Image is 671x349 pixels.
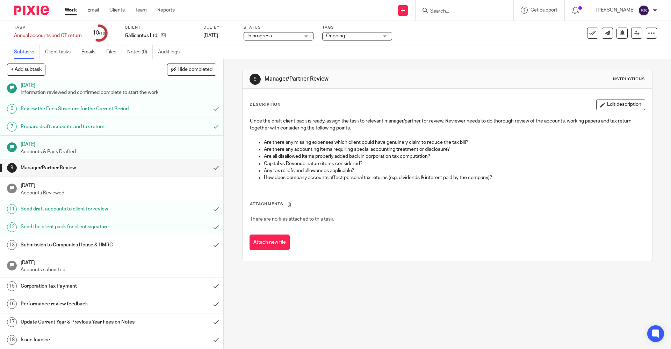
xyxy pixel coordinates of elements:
button: + Add subtask [7,64,45,75]
h1: Send the client pack for client signature [21,222,142,232]
span: In progress [247,34,272,38]
label: Due by [203,25,235,30]
p: Are all disallowed items properly added back in corporation tax computation? [264,153,644,160]
h1: Review the Fees Structure for the Current Period [21,104,142,114]
div: 9 [250,74,261,85]
p: [PERSON_NAME] [596,7,635,14]
h1: Update Current Year & Previous Year Fees on Notes [21,317,142,327]
div: 13 [7,240,17,250]
span: Ongoing [326,34,345,38]
label: Client [125,25,195,30]
h1: Send draft accounts to client for review [21,204,142,214]
button: Edit description [596,99,645,110]
img: Pixie [14,6,49,15]
p: Gallicantus Ltd [125,32,157,39]
a: Files [106,45,122,59]
p: Accounts & Pack Drafted [21,148,216,155]
p: Once the draft client pack is ready, assign the task to relevant manager/partner for review. Revi... [250,118,644,132]
a: Subtasks [14,45,40,59]
div: 7 [7,122,17,132]
h1: [DATE] [21,139,216,148]
h1: Corporation Tax Payment [21,281,142,291]
div: 10 [93,29,105,37]
p: Accounts submitted [21,266,216,273]
div: 15 [7,281,17,291]
div: 16 [7,299,17,309]
h1: [DATE] [21,258,216,266]
a: Client tasks [45,45,76,59]
div: 12 [7,222,17,232]
span: Hide completed [178,67,212,73]
label: Tags [322,25,392,30]
span: Get Support [531,8,557,13]
p: Are there any accounting items requiring special accounting treatment or disclosure? [264,146,644,153]
span: [DATE] [203,33,218,38]
span: There are no files attached to this task. [250,217,334,222]
input: Search [430,8,492,15]
a: Email [87,7,99,14]
div: 17 [7,317,17,327]
h1: Issue Invoice [21,335,142,345]
p: How does company accounts affect personal tax returns (e.g. dividends & interest paid by the comp... [264,174,644,181]
a: Team [135,7,147,14]
span: Attachments [250,202,283,206]
a: Reports [157,7,175,14]
h1: Manager/Partner Review [21,163,142,173]
button: Hide completed [167,64,216,75]
h1: Submission to Companies House & HMRC [21,240,142,250]
button: Attach new file [250,235,290,250]
p: Are there any missing expenses which client could have genuinely claim to reduce the tax bill? [264,139,644,146]
a: Audit logs [158,45,185,59]
a: Notes (0) [127,45,153,59]
div: 6 [7,104,17,114]
label: Status [244,25,313,30]
img: svg%3E [638,5,649,16]
a: Clients [109,7,125,14]
small: /18 [99,31,105,35]
div: 11 [7,204,17,214]
a: Emails [81,45,101,59]
h1: [DATE] [21,80,216,89]
div: Annual accounts and CT return [14,32,82,39]
h1: Prepare draft accounts and tax return [21,121,142,132]
p: Any tax reliefs and allowances applicable? [264,167,644,174]
div: 18 [7,335,17,345]
h1: [DATE] [21,180,216,189]
p: Accounts Reviewed [21,190,216,196]
div: 9 [7,163,17,173]
label: Task [14,25,82,30]
p: Information reviewed and confirmed complete to start the work [21,89,216,96]
div: Instructions [612,76,645,82]
h1: Manager/Partner Review [265,75,462,83]
p: Capital vs Revenue nature items considered? [264,160,644,167]
a: Work [65,7,77,14]
p: Description [250,102,281,107]
h1: Performance review feedback [21,299,142,309]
